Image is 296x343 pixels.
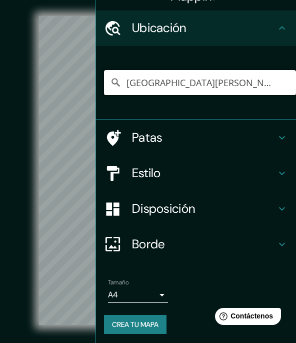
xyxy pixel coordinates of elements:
font: A4 [108,289,118,300]
font: Ubicación [132,20,186,36]
font: Tamaño [108,279,128,287]
font: Disposición [132,200,195,217]
button: Crea tu mapa [104,315,166,334]
div: Borde [96,227,296,262]
div: Patas [96,120,296,156]
font: Patas [132,129,162,146]
font: Estilo [132,165,161,181]
div: Disposición [96,191,296,227]
iframe: Lanzador de widgets de ayuda [207,304,285,332]
div: A4 [108,287,168,303]
canvas: Mapa [39,16,257,325]
div: Estilo [96,156,296,191]
div: Ubicación [96,11,296,46]
font: Borde [132,236,165,252]
font: Crea tu mapa [112,320,158,329]
input: Elige tu ciudad o zona [104,70,296,95]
